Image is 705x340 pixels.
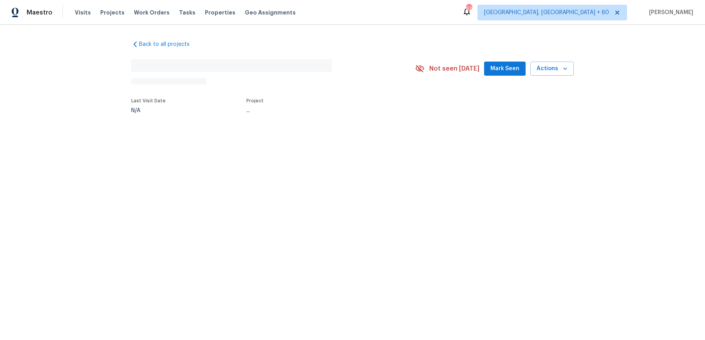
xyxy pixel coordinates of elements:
div: ... [246,108,397,113]
span: [GEOGRAPHIC_DATA], [GEOGRAPHIC_DATA] + 60 [484,9,609,16]
span: [PERSON_NAME] [646,9,693,16]
span: Mark Seen [490,64,519,74]
span: Geo Assignments [245,9,296,16]
a: Back to all projects [131,40,206,48]
span: Properties [205,9,235,16]
span: Project [246,98,264,103]
span: Tasks [179,10,195,15]
span: Maestro [27,9,52,16]
span: Projects [100,9,125,16]
span: Visits [75,9,91,16]
button: Mark Seen [484,62,526,76]
div: N/A [131,108,166,113]
button: Actions [530,62,574,76]
span: Work Orders [134,9,170,16]
span: Not seen [DATE] [429,65,479,73]
div: 670 [466,5,472,13]
span: Actions [537,64,568,74]
span: Last Visit Date [131,98,166,103]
